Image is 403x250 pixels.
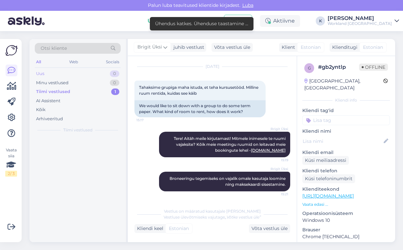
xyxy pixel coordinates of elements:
[164,209,261,214] span: Vestlus on määratud kasutajale [PERSON_NAME]
[110,70,119,77] div: 0
[35,58,42,66] div: All
[170,176,287,187] span: Broneeringu tegemiseks on vajalik omale kasutaja loomine ning maksekaardi sisestamine.
[279,44,295,51] div: Klient
[68,58,79,66] div: Web
[301,44,321,51] span: Estonian
[5,171,17,177] div: 2 / 3
[318,63,359,71] div: # gb2yntlp
[302,186,390,193] p: Klienditeekond
[264,192,288,197] span: 15:21
[134,100,266,117] div: We would like to sit down with a group to do some term paper. What kind of room to rent, how does...
[171,44,204,51] div: juhib vestlust
[302,167,390,174] p: Kliendi telefon
[174,136,287,153] span: Tere! Aitäh meile kirjutamast! Mitmele inimesele te ruumi vajaksite? Kõik meie meetingu ruumid on...
[105,58,121,66] div: Socials
[303,138,382,145] input: Lisa nimi
[36,116,63,122] div: Arhiveeritud
[328,16,399,26] a: [PERSON_NAME]Workland [GEOGRAPHIC_DATA]
[5,44,18,57] img: Askly Logo
[225,215,261,220] i: „Võtke vestlus üle”
[264,166,288,171] span: Brigit Üksi
[302,128,390,135] p: Kliendi nimi
[264,158,288,163] span: 15:19
[169,225,189,232] span: Estonian
[308,66,311,70] span: g
[363,44,383,51] span: Estonian
[328,16,392,21] div: [PERSON_NAME]
[110,80,119,86] div: 0
[164,215,261,220] span: Vestluse ülevõtmiseks vajutage
[302,217,390,224] p: Windows 10
[36,80,69,86] div: Minu vestlused
[249,224,290,233] div: Võta vestlus üle
[302,174,355,183] div: Küsi telefoninumbrit
[302,107,390,114] p: Kliendi tag'id
[5,147,17,177] div: Vaata siia
[36,98,60,104] div: AI Assistent
[302,210,390,217] p: Operatsioonisüsteem
[63,127,92,133] span: Tiimi vestlused
[137,44,162,51] span: Brigit Üksi
[212,43,253,52] div: Võta vestlus üle
[36,106,46,113] div: Kõik
[302,97,390,103] div: Kliendi info
[302,202,390,207] p: Vaata edasi ...
[41,45,67,52] span: Otsi kliente
[36,88,70,95] div: Tiimi vestlused
[302,226,390,233] p: Brauser
[134,64,290,69] div: [DATE]
[139,85,259,96] span: Tahaksime grupiga maha istuda, et teha kursusetööd. Milline ruum rentida, kuidas see käib
[111,88,119,95] div: 1
[302,156,349,165] div: Küsi meiliaadressi
[304,78,383,91] div: [GEOGRAPHIC_DATA], [GEOGRAPHIC_DATA]
[36,70,44,77] div: Uus
[136,118,161,123] span: 15:17
[264,126,288,131] span: Brigit Üksi
[155,20,248,27] div: Ühendus katkes. Ühenduse taastamine ...
[302,233,390,240] p: Chrome [TECHNICAL_ID]
[330,44,357,51] div: Klienditugi
[359,64,388,71] span: Offline
[302,149,390,156] p: Kliendi email
[240,2,255,8] span: Luba
[328,21,392,26] div: Workland [GEOGRAPHIC_DATA]
[302,115,390,125] input: Lisa tag
[316,16,325,26] div: K
[251,148,286,153] a: [DOMAIN_NAME]
[134,225,163,232] div: Kliendi keel
[260,15,300,27] div: Aktiivne
[302,193,354,199] a: [URL][DOMAIN_NAME]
